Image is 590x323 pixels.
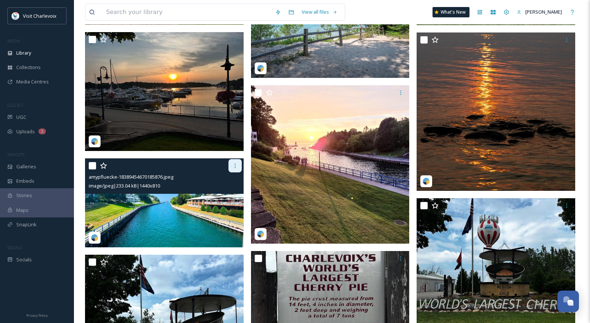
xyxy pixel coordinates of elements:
[89,173,173,180] span: amypfluecke-18389454670185876.jpeg
[12,12,19,20] img: Visit-Charlevoix_Logo.jpg
[85,158,244,247] img: amypfluecke-18389454670185876.jpeg
[16,207,28,214] span: Maps
[26,313,48,318] span: Privacy Policy
[7,38,20,44] span: MEDIA
[26,310,48,319] a: Privacy Policy
[7,245,22,250] span: SOCIALS
[513,5,566,19] a: [PERSON_NAME]
[91,234,98,241] img: snapsea-logo.png
[251,85,410,244] img: die_with_memories_not_dreams8-18287925196265349.jpeg
[16,114,26,121] span: UGC
[257,65,264,72] img: snapsea-logo.png
[89,182,160,189] span: image/jpeg | 233.04 kB | 1440 x 810
[16,192,32,199] span: Stories
[16,49,31,56] span: Library
[417,32,575,191] img: taffy_raphael-17971603190920678.jpeg
[102,4,271,20] input: Search your library
[7,152,24,157] span: WIDGETS
[298,5,341,19] a: View all files
[16,128,35,135] span: Uploads
[433,7,469,17] a: What's New
[16,256,32,263] span: Socials
[16,163,36,170] span: Galleries
[85,32,244,151] img: calicometals-17977054631746960.jpeg
[16,64,41,71] span: Collections
[7,102,23,108] span: COLLECT
[23,13,57,19] span: Visit Charlevoix
[91,138,98,145] img: snapsea-logo.png
[16,178,34,185] span: Embeds
[257,230,264,238] img: snapsea-logo.png
[557,291,579,312] button: Open Chat
[38,128,46,134] div: 1
[423,178,430,185] img: snapsea-logo.png
[525,8,562,15] span: [PERSON_NAME]
[16,221,37,228] span: SnapLink
[16,78,49,85] span: Media Centres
